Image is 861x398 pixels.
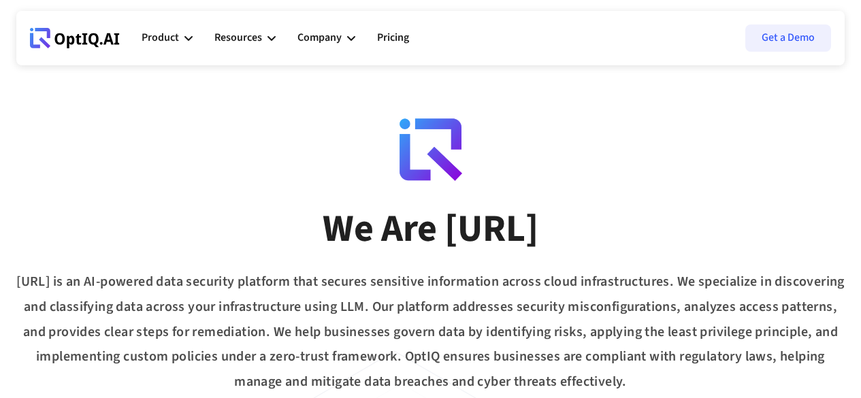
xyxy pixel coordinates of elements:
div: Company [297,29,342,47]
a: Get a Demo [745,24,831,52]
div: Resources [214,18,276,59]
div: Product [142,29,179,47]
div: Resources [214,29,262,47]
div: We Are [URL] [323,205,538,253]
div: [URL] is an AI-powered data security platform that secures sensitive information across cloud inf... [16,269,845,395]
div: Company [297,18,355,59]
a: Webflow Homepage [30,18,120,59]
a: Pricing [377,18,409,59]
div: Product [142,18,193,59]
